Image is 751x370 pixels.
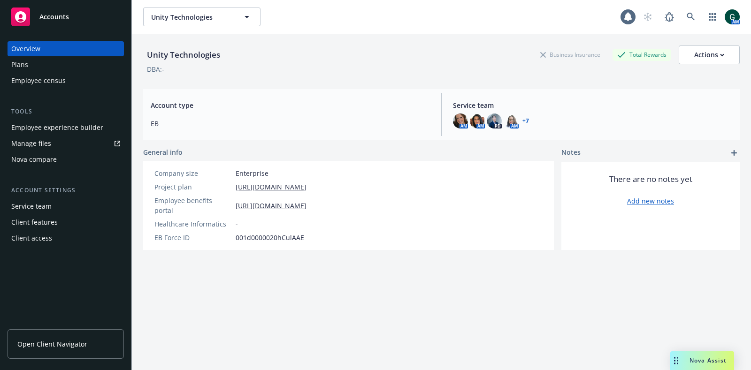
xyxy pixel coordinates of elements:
[627,196,674,206] a: Add new notes
[236,168,268,178] span: Enterprise
[504,113,519,128] img: photo
[638,8,657,26] a: Start snowing
[11,199,52,214] div: Service team
[143,8,261,26] button: Unity Technologies
[8,41,124,56] a: Overview
[8,136,124,151] a: Manage files
[39,13,69,21] span: Accounts
[236,233,304,242] span: 001d0000020hCulAAE
[487,113,502,128] img: photo
[11,152,57,167] div: Nova compare
[8,152,124,167] a: Nova compare
[151,119,430,128] span: EB
[8,215,124,230] a: Client features
[613,49,671,60] div: Total Rewards
[703,8,722,26] a: Switch app
[536,49,605,60] div: Business Insurance
[679,45,740,64] button: Actions
[522,118,529,124] a: +7
[11,231,52,246] div: Client access
[8,199,124,214] a: Service team
[11,120,103,135] div: Employee experience builder
[154,196,232,215] div: Employee benefits portal
[694,46,724,64] div: Actions
[670,351,734,370] button: Nova Assist
[154,233,232,242] div: EB Force ID
[561,147,581,159] span: Notes
[236,219,238,229] span: -
[8,231,124,246] a: Client access
[660,8,679,26] a: Report a Bug
[8,120,124,135] a: Employee experience builder
[11,41,40,56] div: Overview
[236,201,307,211] a: [URL][DOMAIN_NAME]
[17,339,87,349] span: Open Client Navigator
[11,136,51,151] div: Manage files
[8,186,124,195] div: Account settings
[151,100,430,110] span: Account type
[143,49,224,61] div: Unity Technologies
[11,215,58,230] div: Client features
[151,12,232,22] span: Unity Technologies
[670,351,682,370] div: Drag to move
[8,107,124,116] div: Tools
[682,8,700,26] a: Search
[154,168,232,178] div: Company size
[453,100,732,110] span: Service team
[236,182,307,192] a: [URL][DOMAIN_NAME]
[11,73,66,88] div: Employee census
[147,64,164,74] div: DBA: -
[470,113,485,128] img: photo
[11,57,28,72] div: Plans
[154,182,232,192] div: Project plan
[728,147,740,159] a: add
[609,174,692,185] span: There are no notes yet
[453,113,468,128] img: photo
[8,4,124,30] a: Accounts
[690,356,727,364] span: Nova Assist
[143,147,183,157] span: General info
[8,73,124,88] a: Employee census
[154,219,232,229] div: Healthcare Informatics
[8,57,124,72] a: Plans
[725,9,740,24] img: photo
